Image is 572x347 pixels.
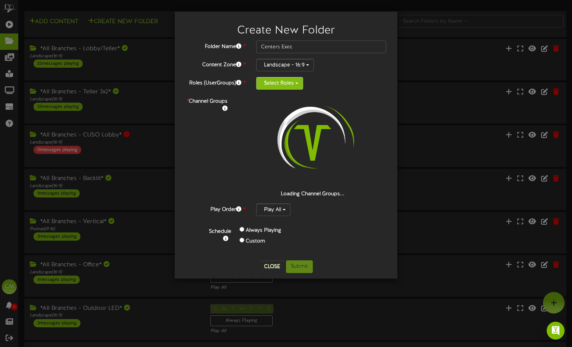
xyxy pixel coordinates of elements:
[286,260,313,273] button: Submit
[265,95,360,190] img: loading-spinner-2.png
[180,203,251,213] label: Play Order
[180,95,233,113] label: Channel Groups
[256,203,290,216] button: Play All
[180,41,251,51] label: Folder Name
[180,59,251,69] label: Content Zone
[209,229,231,234] b: Schedule
[256,41,386,53] input: Folder Name
[256,77,303,90] button: Select Roles
[547,322,565,340] div: Open Intercom Messenger
[246,238,265,245] label: Custom
[256,59,314,71] button: Landscape - 16:9
[180,77,251,87] label: Roles (UserGroups)
[246,227,281,234] label: Always Playing
[260,261,285,273] button: Close
[281,191,344,197] strong: Loading Channel Groups...
[186,25,386,37] h2: Create New Folder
